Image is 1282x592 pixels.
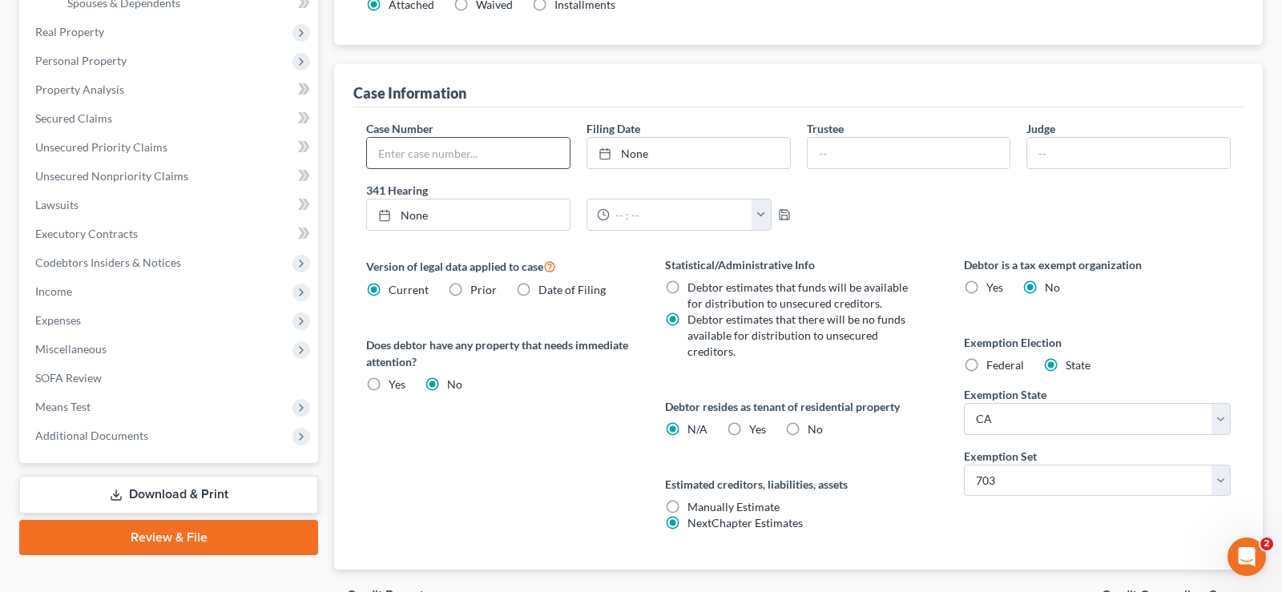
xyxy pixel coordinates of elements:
span: Additional Documents [35,429,148,442]
span: Property Analysis [35,83,124,96]
a: Download & Print [19,476,318,513]
span: Executory Contracts [35,227,138,240]
input: -- [808,138,1010,168]
span: Miscellaneous [35,342,107,356]
label: Does debtor have any property that needs immediate attention? [366,336,633,370]
label: Case Number [366,120,433,137]
label: Exemption State [964,386,1046,403]
span: Manually Estimate [687,500,780,513]
a: Executory Contracts [22,219,318,248]
a: None [587,138,790,168]
span: SOFA Review [35,371,102,385]
label: Debtor resides as tenant of residential property [665,398,932,415]
span: Means Test [35,400,91,413]
input: -- : -- [610,199,752,230]
span: Yes [749,422,766,436]
span: Yes [986,280,1003,294]
a: Unsecured Priority Claims [22,133,318,162]
span: Lawsuits [35,198,79,211]
label: Version of legal data applied to case [366,256,633,276]
input: Enter case number... [367,138,570,168]
label: Judge [1026,120,1055,137]
span: Codebtors Insiders & Notices [35,256,181,269]
a: SOFA Review [22,364,318,393]
a: Lawsuits [22,191,318,219]
span: Yes [389,377,405,391]
span: Current [389,283,429,296]
iframe: Intercom live chat [1228,538,1266,576]
label: 341 Hearing [358,182,799,199]
a: Unsecured Nonpriority Claims [22,162,318,191]
span: Debtor estimates that there will be no funds available for distribution to unsecured creditors. [687,312,905,358]
span: Federal [986,358,1024,372]
span: Expenses [35,313,81,327]
input: -- [1027,138,1230,168]
a: Secured Claims [22,104,318,133]
label: Debtor is a tax exempt organization [964,256,1231,273]
label: Estimated creditors, liabilities, assets [665,476,932,493]
label: Filing Date [587,120,640,137]
label: Trustee [807,120,844,137]
span: Prior [470,283,497,296]
span: Income [35,284,72,298]
span: 2 [1260,538,1273,550]
span: Secured Claims [35,111,112,125]
span: No [808,422,823,436]
div: Case Information [353,83,466,103]
span: Date of Filing [538,283,606,296]
span: State [1066,358,1091,372]
a: Review & File [19,520,318,555]
span: No [1045,280,1060,294]
span: Debtor estimates that funds will be available for distribution to unsecured creditors. [687,280,908,310]
label: Exemption Election [964,334,1231,351]
span: No [447,377,462,391]
span: N/A [687,422,708,436]
a: Property Analysis [22,75,318,104]
label: Statistical/Administrative Info [665,256,932,273]
label: Exemption Set [964,448,1037,465]
span: Personal Property [35,54,127,67]
a: None [367,199,570,230]
span: Unsecured Nonpriority Claims [35,169,188,183]
span: Real Property [35,25,104,38]
span: NextChapter Estimates [687,516,803,530]
span: Unsecured Priority Claims [35,140,167,154]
